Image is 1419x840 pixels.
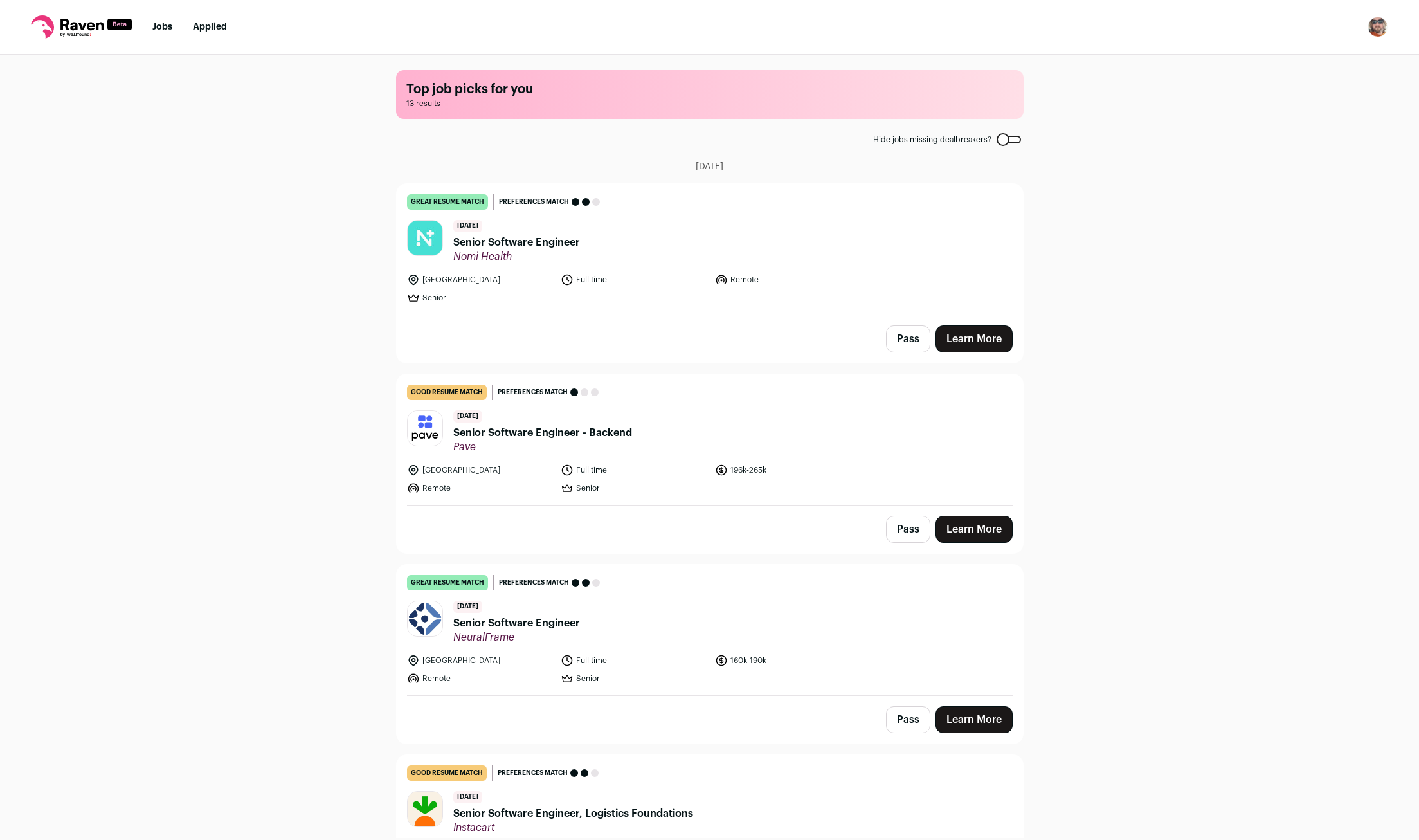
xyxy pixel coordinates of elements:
li: [GEOGRAPHIC_DATA] [407,654,554,667]
img: d268c817298ca33a9bf42e9764e9774be34738fe4ae2cb49b9de382e0d45c98e.jpg [408,411,442,446]
span: Hide jobs missing dealbreakers? [873,134,991,145]
span: Preferences match [498,767,568,780]
a: Applied [193,23,227,32]
span: Pave [453,441,632,453]
div: great resume match [407,194,488,210]
li: Full time [561,273,707,286]
img: 2831418-medium_jpg [1368,17,1388,37]
span: [DATE] [453,601,482,613]
li: [GEOGRAPHIC_DATA] [407,464,554,477]
span: [DATE] [453,220,482,232]
li: Remote [407,482,554,495]
li: 160k-190k [715,654,862,667]
a: Jobs [152,23,172,32]
li: Senior [561,672,707,685]
a: Learn More [935,516,1013,543]
img: 0ccf1baabac5b58678d95b581fe8c5f0dc3d6fc8becd0e639dfc6177cbd4afda.jpg [408,221,442,255]
img: 4a0ef7a5ce91eb0a5d3daf8ac1360e3790377c484ffbcb76f81e46d8067247c0.jpg [408,792,442,826]
a: Learn More [935,706,1013,733]
li: Remote [407,672,554,685]
span: [DATE] [696,160,723,173]
span: Senior Software Engineer, Logistics Foundations [453,806,693,821]
span: Preferences match [498,386,568,399]
a: Learn More [935,325,1013,352]
li: Senior [561,482,707,495]
button: Pass [886,325,930,352]
a: good resume match Preferences match [DATE] Senior Software Engineer - Backend Pave [GEOGRAPHIC_DA... [397,374,1023,505]
a: great resume match Preferences match [DATE] Senior Software Engineer NeuralFrame [GEOGRAPHIC_DATA... [397,565,1023,695]
span: NeuralFrame [453,631,580,644]
span: 13 results [406,98,1013,109]
button: Open dropdown [1368,17,1388,37]
li: Remote [715,273,862,286]
span: Nomi Health [453,250,580,263]
span: Preferences match [499,196,569,208]
li: Full time [561,464,707,477]
span: Senior Software Engineer [453,616,580,631]
li: Full time [561,654,707,667]
div: good resume match [407,765,487,781]
span: Senior Software Engineer [453,235,580,250]
span: [DATE] [453,791,482,803]
li: [GEOGRAPHIC_DATA] [407,273,554,286]
h1: Top job picks for you [406,80,1013,98]
span: Instacart [453,821,693,834]
li: 196k-265k [715,464,862,477]
span: Senior Software Engineer - Backend [453,425,632,441]
li: Senior [407,291,554,304]
div: great resume match [407,575,488,590]
span: [DATE] [453,410,482,423]
button: Pass [886,516,930,543]
button: Pass [886,706,930,733]
div: good resume match [407,385,487,400]
a: great resume match Preferences match [DATE] Senior Software Engineer Nomi Health [GEOGRAPHIC_DATA... [397,184,1023,315]
img: ad609db20195b73a6069ee1a43b0f60034d5c5aeb6bdeb42b0756306ef0da0f1.jpg [408,601,442,636]
span: Preferences match [499,576,569,589]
